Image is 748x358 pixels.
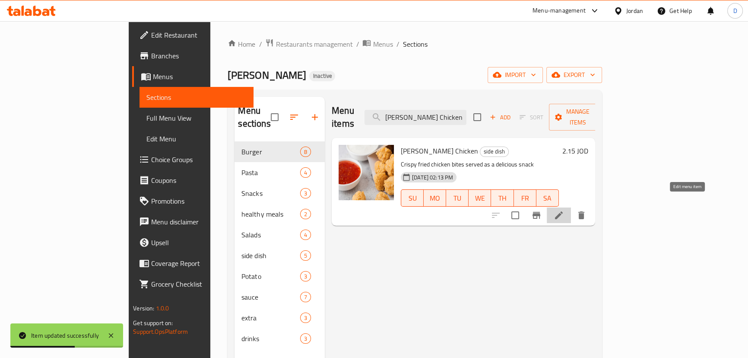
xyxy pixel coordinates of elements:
[241,333,300,344] span: drinks
[241,167,300,178] span: Pasta
[151,175,247,185] span: Coupons
[132,170,254,191] a: Coupons
[562,145,588,157] h6: 2.15 JOD
[556,106,600,128] span: Manage items
[133,326,188,337] a: Support.OpsPlatform
[540,192,555,205] span: SA
[733,6,737,16] span: D
[235,307,325,328] div: extra3
[241,209,300,219] span: healthy meals
[301,293,311,301] span: 7
[373,39,393,49] span: Menus
[151,30,247,40] span: Edit Restaurant
[301,252,311,260] span: 5
[450,192,465,205] span: TU
[536,189,559,207] button: SA
[31,331,99,340] div: Item updated successfully
[132,211,254,232] a: Menu disclaimer
[488,67,543,83] button: import
[356,39,359,49] li: /
[241,271,300,281] span: Potato
[300,188,311,198] div: items
[494,70,536,80] span: import
[235,266,325,287] div: Potato3
[241,292,300,302] span: sauce
[301,335,311,343] span: 3
[276,39,352,49] span: Restaurants management
[235,183,325,204] div: Snacks3
[228,38,602,50] nav: breadcrumb
[241,313,300,323] span: extra
[491,189,513,207] button: TH
[241,147,300,157] span: Burger
[532,6,586,16] div: Menu-management
[132,232,254,253] a: Upsell
[241,230,300,240] span: Salads
[300,333,311,344] div: items
[409,173,456,182] span: [DATE] 02:13 PM
[571,205,592,226] button: delete
[235,141,325,162] div: Burger8
[238,104,270,130] h2: Menu sections
[517,192,533,205] span: FR
[139,87,254,108] a: Sections
[401,159,559,170] p: Crispy fried chicken bites served as a delicious snack
[401,189,424,207] button: SU
[235,224,325,245] div: Salads4
[301,314,311,322] span: 3
[228,65,306,85] span: [PERSON_NAME]
[301,169,311,177] span: 4
[284,107,304,128] span: Sort sections
[139,128,254,149] a: Edit Menu
[301,148,311,156] span: 8
[132,66,254,87] a: Menus
[235,328,325,349] div: drinks3
[300,209,311,219] div: items
[146,92,247,102] span: Sections
[546,67,602,83] button: export
[235,162,325,183] div: Pasta4
[265,38,352,50] a: Restaurants management
[133,317,173,329] span: Get support on:
[300,313,311,323] div: items
[146,113,247,123] span: Full Menu View
[488,112,512,122] span: Add
[259,39,262,49] li: /
[146,134,247,144] span: Edit Menu
[446,189,469,207] button: TU
[235,245,325,266] div: side dish5
[151,258,247,268] span: Coverage Report
[156,303,169,314] span: 1.0.0
[472,192,488,205] span: WE
[235,287,325,307] div: sauce7
[514,111,549,124] span: Select section first
[403,39,427,49] span: Sections
[480,147,509,157] div: side dish
[309,72,335,80] span: Inactive
[132,25,254,45] a: Edit Restaurant
[494,192,510,205] span: TH
[469,189,491,207] button: WE
[405,192,420,205] span: SU
[151,237,247,248] span: Upsell
[553,70,595,80] span: export
[362,38,393,50] a: Menus
[301,231,311,239] span: 4
[480,147,508,157] span: side dish
[266,108,284,126] span: Select all sections
[151,217,247,227] span: Menu disclaimer
[300,147,311,157] div: items
[151,279,247,289] span: Grocery Checklist
[241,188,300,198] div: Snacks
[151,196,247,206] span: Promotions
[241,250,300,261] span: side dish
[132,149,254,170] a: Choice Groups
